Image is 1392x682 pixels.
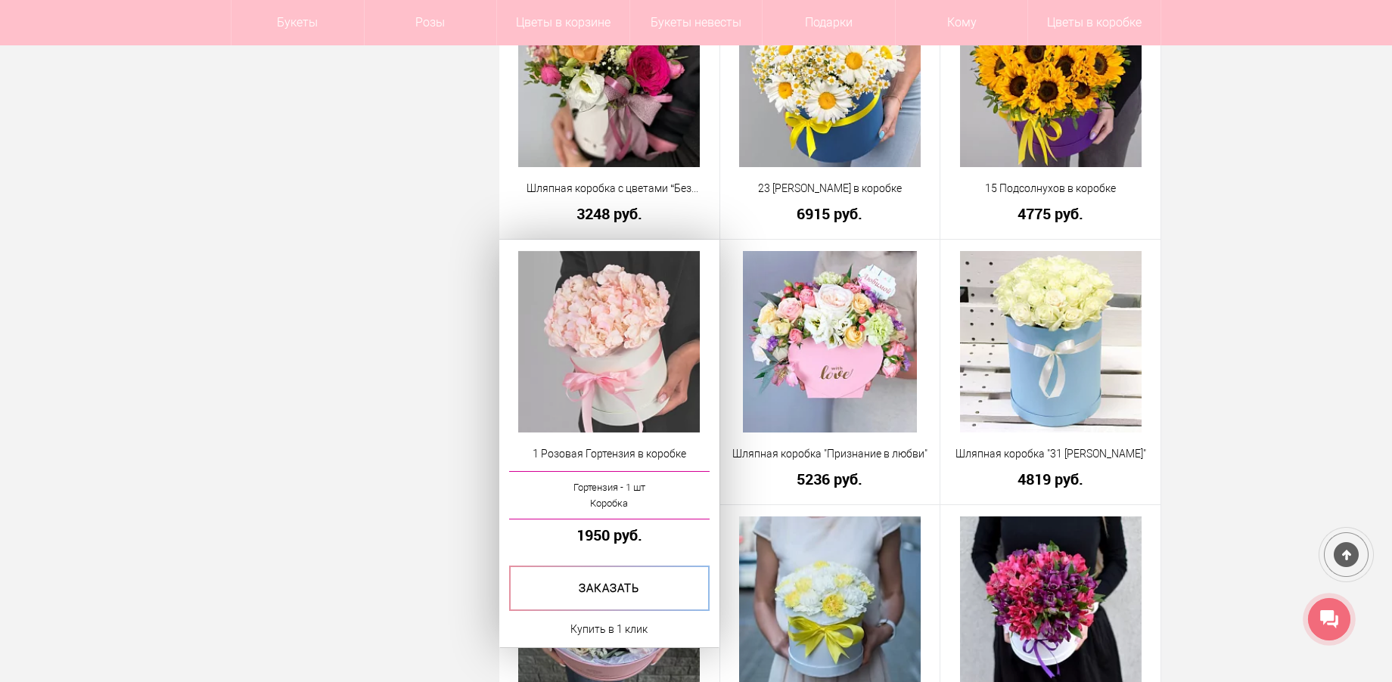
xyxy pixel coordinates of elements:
img: Шляпная коробка "31 белая роза" [960,251,1142,432]
a: 6915 руб. [730,206,931,222]
img: Шляпная коробка "Признание в любви" [743,251,918,432]
a: 1950 руб. [509,527,710,543]
a: 1 Розовая Гортензия в коробке [509,446,710,462]
a: 15 Подсолнухов в коробке [950,181,1151,197]
img: 1 Розовая Гортензия в коробке [518,251,700,432]
a: 3248 руб. [509,206,710,222]
a: Купить в 1 клик [570,620,648,638]
a: Шляпная коробка "Признание в любви" [730,446,931,462]
a: 23 [PERSON_NAME] в коробке [730,181,931,197]
a: Шляпная коробка с цветами “Без повода” из роз и гипсофил [509,181,710,197]
a: 5236 руб. [730,471,931,487]
a: Гортензия - 1 штКоробка [509,471,710,519]
a: 4819 руб. [950,471,1151,487]
a: Шляпная коробка "31 [PERSON_NAME]" [950,446,1151,462]
a: 4775 руб. [950,206,1151,222]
